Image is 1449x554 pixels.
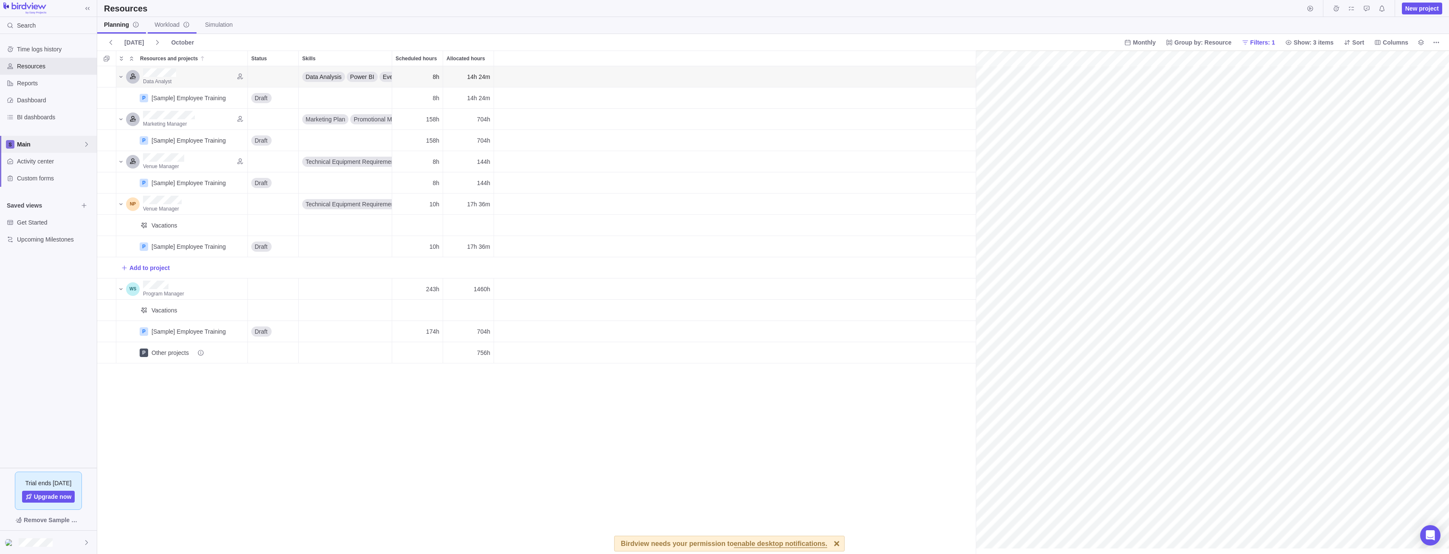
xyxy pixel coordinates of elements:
[432,94,439,102] span: 8h
[126,282,140,296] div: Will Salah
[443,236,494,257] div: 17h 36m
[17,96,93,104] span: Dashboard
[143,77,171,85] a: Data Analyst
[734,540,827,548] span: enable desktop notifications.
[1430,37,1442,48] span: More actions
[392,194,443,214] div: 10h
[443,66,494,87] div: Allocated hours
[306,200,399,208] span: Technical Equipment Requirements
[121,262,170,274] span: Add to project
[143,119,187,128] a: Marketing Manager
[78,200,90,211] span: Browse views
[17,45,93,53] span: Time logs history
[143,162,179,170] a: Venue Manager
[255,94,267,102] span: Draft
[34,492,72,501] span: Upgrade now
[392,51,443,66] div: Scheduled hours
[22,491,75,503] a: Upgrade now
[392,278,443,300] div: Scheduled hours
[1376,6,1388,13] a: Notifications
[443,151,494,172] div: Allocated hours
[1345,3,1357,14] span: My assignments
[443,87,494,108] div: 14h 24m
[392,321,443,342] div: Scheduled hours
[477,349,490,357] span: 756h
[467,242,490,251] span: 17h 36m
[17,235,93,244] span: Upcoming Milestones
[299,130,392,151] div: Skills
[152,242,226,251] div: [Sample] Employee Training
[198,17,239,34] a: Simulation
[255,136,267,145] span: Draft
[1361,6,1373,13] a: Approval requests
[392,87,443,109] div: Scheduled hours
[116,151,248,172] div: Resources and projects
[140,136,148,145] div: P
[248,194,299,215] div: Status
[392,278,443,299] div: 243h
[17,218,93,227] span: Get Started
[143,289,184,298] a: Program Manager
[432,179,439,187] span: 8h
[183,21,190,28] svg: info-description
[299,342,392,363] div: Skills
[1402,3,1442,14] span: New project
[101,53,112,65] span: Selection mode
[302,54,315,63] span: Skills
[443,66,494,87] div: 14h 24m
[477,179,490,187] span: 144h
[17,157,93,166] span: Activity center
[234,113,246,125] span: Find candidates
[621,536,827,551] div: Birdview needs your permission to
[1405,4,1439,13] span: New project
[443,194,494,214] div: 17h 36m
[17,79,93,87] span: Reports
[299,194,392,215] div: Skills
[255,327,267,336] span: Draft
[248,172,299,194] div: Status
[255,242,267,251] span: Draft
[148,17,197,34] a: Workloadinfo-description
[392,109,443,129] div: 158h
[426,136,439,145] span: 158h
[299,215,392,236] div: Skills
[1345,6,1357,13] a: My assignments
[477,136,490,145] span: 704h
[430,242,439,251] span: 10h
[197,349,204,356] svg: info-description
[126,70,140,84] div: Data Analyst
[392,151,443,172] div: Scheduled hours
[392,87,443,108] div: 8h
[477,157,490,166] span: 144h
[443,151,494,172] div: 144h
[392,66,443,87] div: 8h
[17,113,93,121] span: BI dashboards
[306,73,342,81] span: Data Analysis
[392,151,443,172] div: 8h
[121,37,147,48] span: [DATE]
[248,109,299,130] div: Status
[1415,37,1427,48] span: Legend
[234,155,246,167] span: Find candidates
[426,285,439,293] span: 243h
[1163,37,1235,48] span: Group by: Resource
[248,300,299,321] div: Status
[467,73,490,81] span: 14h 24m
[426,115,439,124] span: 158h
[392,215,443,236] div: Scheduled hours
[443,130,494,151] div: Allocated hours
[17,21,36,30] span: Search
[1174,38,1232,47] span: Group by: Resource
[1330,6,1342,13] a: Time logs
[383,73,455,81] span: Event Performance Metrics
[1330,3,1342,14] span: Time logs
[392,130,443,151] div: Scheduled hours
[116,278,248,300] div: Resources and projects
[443,321,494,342] div: 704h
[255,179,267,187] span: Draft
[443,109,494,130] div: Allocated hours
[477,115,490,124] span: 704h
[306,115,345,124] span: Marketing Plan
[443,300,494,321] div: Allocated hours
[354,115,411,124] span: Promotional Materials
